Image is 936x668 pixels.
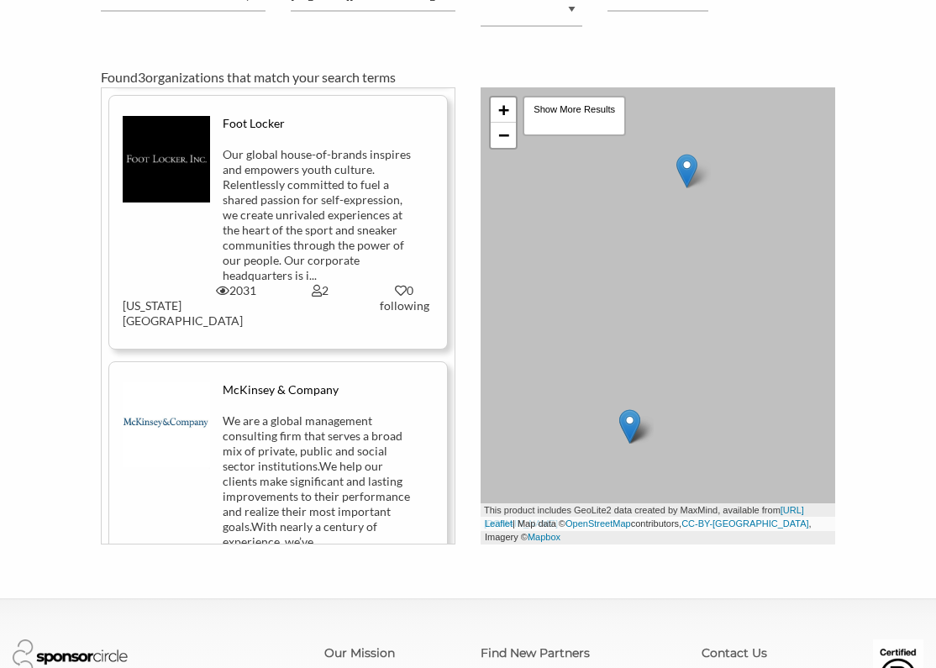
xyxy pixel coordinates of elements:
a: Leaflet [485,518,513,529]
a: Mapbox [528,532,560,542]
div: 0 following [375,283,434,313]
div: Foot Locker [223,116,418,131]
a: Zoom out [491,123,516,148]
div: This product includes GeoLite2 data created by MaxMind, available from [481,503,835,531]
a: Find New Partners [481,645,590,660]
div: McKinsey & Company [223,382,418,397]
a: OpenStreetMap [565,518,631,529]
div: We are a global management consulting firm that serves a broad mix of private, public and social ... [223,413,418,550]
a: CC-BY-[GEOGRAPHIC_DATA] [681,518,808,529]
span: 3 [138,69,145,85]
div: 2 [278,283,362,298]
a: Zoom in [491,97,516,123]
div: [US_STATE][GEOGRAPHIC_DATA] [110,283,194,329]
a: McKinsey & Company We are a global management consulting firm that serves a broad mix of private,... [123,382,434,595]
img: zavnnecgm7fsrhq3dj7a [123,116,209,203]
div: Our global house-of-brands inspires and empowers youth culture. Relentlessly committed to fuel a ... [223,147,418,283]
img: rb3ax0zzmfsmppwunazd [123,382,209,469]
div: | Map data © contributors, , Imagery © [481,517,835,544]
a: Our Mission [324,645,395,660]
div: 2031 [194,283,278,298]
div: Found organizations that match your search terms [101,67,834,87]
a: Contact Us [702,645,767,660]
div: Show More Results [523,96,626,136]
a: Foot Locker Our global house-of-brands inspires and empowers youth culture. Relentlessly committe... [123,116,434,329]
